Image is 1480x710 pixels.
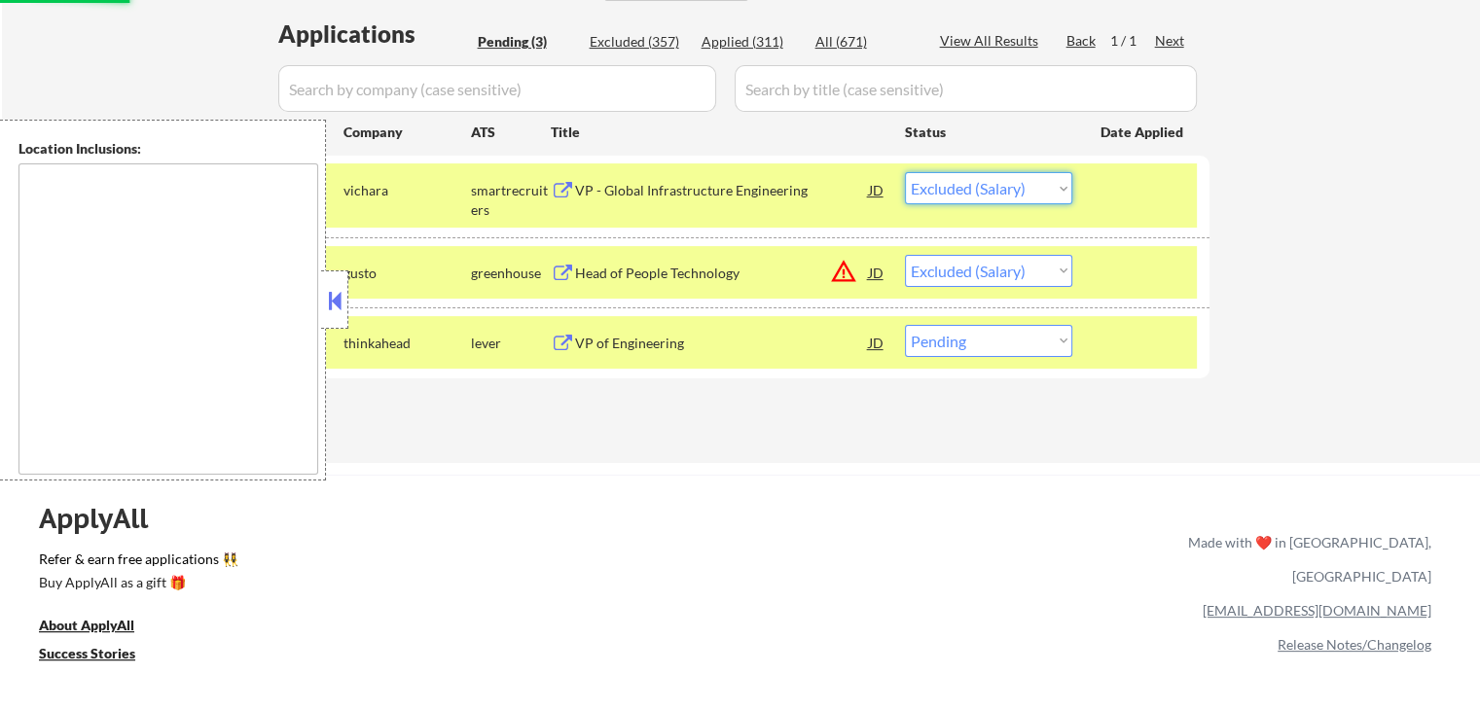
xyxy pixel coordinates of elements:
u: About ApplyAll [39,617,134,633]
div: 1 / 1 [1110,31,1155,51]
div: greenhouse [471,264,551,283]
div: Title [551,123,886,142]
div: JD [867,325,886,360]
a: [EMAIL_ADDRESS][DOMAIN_NAME] [1203,602,1431,619]
div: JD [867,172,886,207]
div: Applied (311) [702,32,799,52]
div: Status [905,114,1072,149]
div: lever [471,334,551,353]
div: Location Inclusions: [18,139,318,159]
div: Buy ApplyAll as a gift 🎁 [39,576,234,589]
button: warning_amber [830,258,857,285]
a: Success Stories [39,644,162,668]
a: Buy ApplyAll as a gift 🎁 [39,573,234,597]
div: Excluded (357) [590,32,687,52]
div: VP - Global Infrastructure Engineering [575,181,869,200]
div: thinkahead [343,334,471,353]
div: Next [1155,31,1186,51]
div: Back [1066,31,1098,51]
input: Search by title (case sensitive) [735,65,1197,112]
div: JD [867,255,886,290]
div: vichara [343,181,471,200]
a: About ApplyAll [39,616,162,640]
div: Pending (3) [478,32,575,52]
div: gusto [343,264,471,283]
div: Applications [278,22,471,46]
a: Release Notes/Changelog [1278,636,1431,653]
div: View All Results [940,31,1044,51]
div: Date Applied [1101,123,1186,142]
div: ATS [471,123,551,142]
div: Head of People Technology [575,264,869,283]
div: Made with ❤️ in [GEOGRAPHIC_DATA], [GEOGRAPHIC_DATA] [1180,525,1431,593]
div: ApplyAll [39,502,170,535]
input: Search by company (case sensitive) [278,65,716,112]
u: Success Stories [39,645,135,661]
div: VP of Engineering [575,334,869,353]
div: Company [343,123,471,142]
div: All (671) [815,32,913,52]
a: Refer & earn free applications 👯‍♀️ [39,552,781,573]
div: smartrecruiters [471,181,551,219]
